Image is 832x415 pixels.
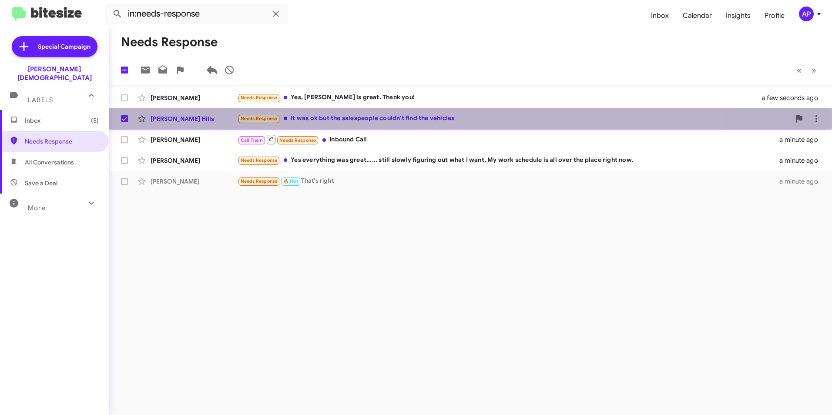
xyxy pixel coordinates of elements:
a: Special Campaign [12,36,97,57]
button: Previous [792,61,807,79]
a: Profile [758,3,792,28]
div: It was ok but the salespeople couldn't find the vehicles [238,114,790,124]
nav: Page navigation example [792,61,822,79]
span: Needs Response [279,137,316,143]
div: [PERSON_NAME] [151,177,238,186]
button: Next [806,61,822,79]
span: Needs Response [241,95,278,100]
div: a minute ago [779,156,825,165]
div: [PERSON_NAME] [151,156,238,165]
input: Search [105,3,288,24]
span: All Conversations [25,158,74,167]
div: Yes everything was great...... still slowly figuring out what I want. My work schedule is all ove... [238,155,779,165]
span: Needs Response [241,116,278,121]
a: Inbox [644,3,676,28]
span: Special Campaign [38,42,91,51]
div: That's right [238,176,779,186]
div: a minute ago [779,177,825,186]
span: (5) [91,116,99,125]
div: Inbound Call [238,134,779,145]
span: Needs Response [25,137,99,146]
h1: Needs Response [121,35,218,49]
button: AP [792,7,822,21]
span: Needs Response [241,157,278,163]
div: [PERSON_NAME] [151,135,238,144]
span: « [797,65,802,76]
div: a minute ago [779,135,825,144]
span: Needs Response [241,178,278,184]
span: Save a Deal [25,179,57,187]
span: Call Them [241,137,263,143]
div: [PERSON_NAME] Hills [151,114,238,123]
a: Insights [719,3,758,28]
span: 🔥 Hot [283,178,298,184]
a: Calendar [676,3,719,28]
div: [PERSON_NAME] [151,94,238,102]
span: Inbox [25,116,99,125]
div: Yes, [PERSON_NAME] is great. Thank you! [238,93,773,103]
span: More [28,204,46,212]
span: » [812,65,816,76]
div: AP [799,7,814,21]
span: Labels [28,96,53,104]
div: a few seconds ago [773,94,825,102]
